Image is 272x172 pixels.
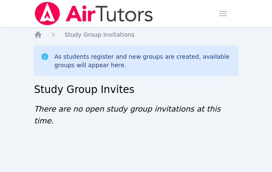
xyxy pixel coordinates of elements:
[34,83,238,96] h2: Study Group Invites
[34,2,154,25] img: Air Tutors
[34,30,238,39] nav: Breadcrumb
[64,30,134,39] a: Study Group Invitations
[34,104,220,125] span: There are no open study group invitations at this time.
[64,31,134,38] span: Study Group Invitations
[54,52,231,69] div: As students register and new groups are created, available groups will appear here.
